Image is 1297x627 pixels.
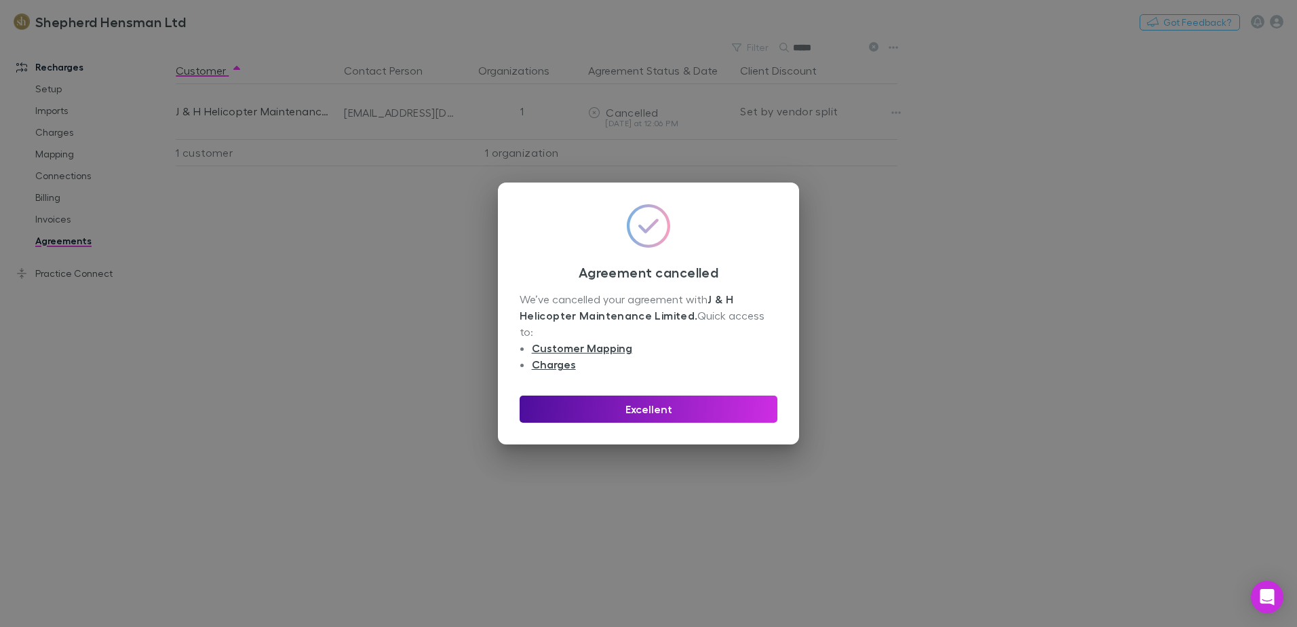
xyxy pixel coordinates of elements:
[520,264,777,280] h3: Agreement cancelled
[532,341,632,355] a: Customer Mapping
[520,396,777,423] button: Excellent
[532,358,576,371] a: Charges
[1251,581,1283,613] div: Open Intercom Messenger
[627,204,670,248] img: GradientCheckmarkIcon.svg
[520,291,777,374] div: We’ve cancelled your agreement with Quick access to:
